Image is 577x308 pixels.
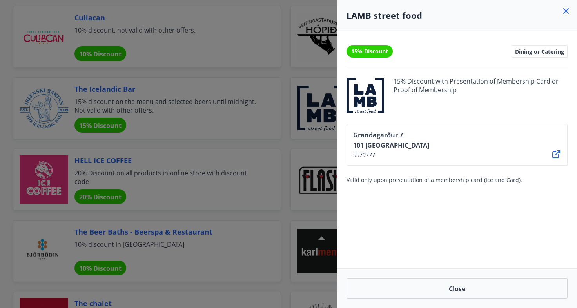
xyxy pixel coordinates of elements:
span: Dining or Catering [515,48,564,55]
font: Close [449,284,465,293]
font: 15% Discount [351,47,388,55]
font: 15% Discount with Presentation of Membership Card or Proof of Membership [394,77,559,94]
font: 101 [GEOGRAPHIC_DATA] [353,141,429,149]
font: Valid only upon presentation of a membership card (Iceland Card). [347,176,522,184]
font: Grandagarður 7 [353,131,403,139]
span: 5579777 [353,151,429,159]
font: LAMB street food [347,9,422,21]
button: Close [347,278,568,299]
